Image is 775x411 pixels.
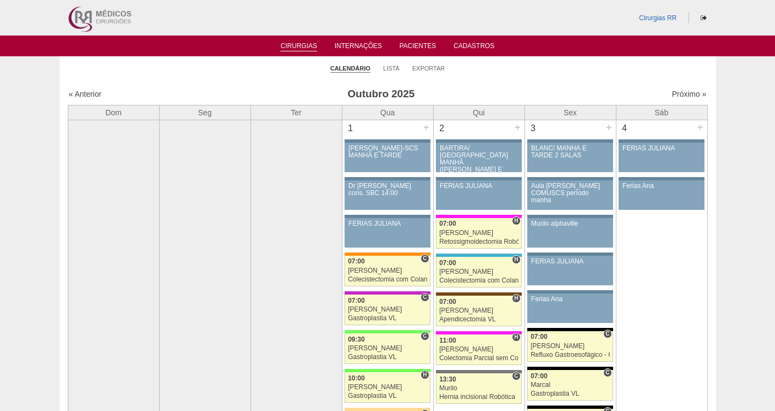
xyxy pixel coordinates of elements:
div: Key: Aviso [619,139,704,143]
span: Consultório [603,330,611,338]
a: FERIAS JULIANA [527,256,613,285]
span: Consultório [421,293,429,302]
th: Dom [68,105,159,120]
a: H 10:00 [PERSON_NAME] Gastroplastia VL [345,372,430,403]
div: Key: Blanc [527,367,613,370]
span: 09:30 [348,336,365,343]
div: FERIAS JULIANA [348,220,427,227]
div: Dr [PERSON_NAME] cons. SBC 14:00 [348,183,427,197]
div: Key: Pro Matre [436,215,521,218]
a: BARTIRA/ [GEOGRAPHIC_DATA] MANHÃ ([PERSON_NAME] E ANA)/ SANTA JOANA -TARDE [436,143,521,172]
div: BLANC/ MANHÃ E TARDE 2 SALAS [531,145,609,159]
div: Ferias Ana [622,183,701,190]
a: C 07:00 [PERSON_NAME] Refluxo Gastroesofágico - Cirurgia VL [527,331,613,362]
div: Key: Neomater [436,254,521,257]
a: Lista [383,64,400,72]
div: Gastroplastia VL [531,390,610,397]
div: [PERSON_NAME] [348,306,427,313]
span: Hospital [512,333,520,342]
a: Exportar [412,64,445,72]
span: 10:00 [348,374,365,382]
span: Hospital [512,216,520,225]
div: Key: Aviso [345,215,430,218]
div: Colecistectomia com Colangiografia VL [439,277,518,284]
a: C 07:00 Marcal Gastroplastia VL [527,370,613,401]
h3: Outubro 2025 [222,86,540,102]
div: Key: Pro Matre [436,331,521,334]
div: Aula [PERSON_NAME] COMUSCS período manha [531,183,609,204]
div: [PERSON_NAME] [348,267,427,274]
div: [PERSON_NAME] [439,230,518,237]
a: H 07:00 [PERSON_NAME] Colecistectomia com Colangiografia VL [436,257,521,287]
div: [PERSON_NAME] [348,345,427,352]
span: Hospital [421,371,429,379]
a: Calendário [330,64,370,73]
div: Hernia incisional Robótica [439,394,518,401]
div: Refluxo Gastroesofágico - Cirurgia VL [531,351,610,359]
div: Key: Brasil [345,369,430,372]
div: [PERSON_NAME] [439,268,518,275]
div: Key: Bartira [345,408,430,411]
div: Colectomia Parcial sem Colostomia VL [439,355,518,362]
a: Cirurgias [281,42,317,51]
div: Murilo alphaville [531,220,609,227]
span: Consultório [421,254,429,263]
a: [PERSON_NAME]-SCS MANHÃ E TARDE [345,143,430,172]
div: Gastroplastia VL [348,354,427,361]
div: 2 [434,120,451,137]
span: 07:00 [439,298,456,306]
a: Pacientes [399,42,436,53]
a: FERIAS JULIANA [345,218,430,248]
a: Internações [335,42,382,53]
div: Retossigmoidectomia Robótica [439,238,518,245]
div: 3 [525,120,542,137]
div: + [422,120,431,134]
span: Consultório [512,372,520,380]
div: Key: Santa Joana [436,292,521,296]
div: Key: Aviso [436,139,521,143]
div: Marcal [531,381,610,389]
a: BLANC/ MANHÃ E TARDE 2 SALAS [527,143,613,172]
th: Qui [433,105,525,120]
div: [PERSON_NAME] [531,343,610,350]
th: Qua [342,105,433,120]
div: Colecistectomia com Colangiografia VL [348,276,427,283]
div: [PERSON_NAME] [348,384,427,391]
div: 1 [342,120,359,137]
a: FERIAS JULIANA [619,143,704,172]
div: Key: Aviso [527,215,613,218]
a: FERIAS JULIANA [436,180,521,210]
div: [PERSON_NAME] [439,307,518,314]
div: FERIAS JULIANA [622,145,701,152]
div: BARTIRA/ [GEOGRAPHIC_DATA] MANHÃ ([PERSON_NAME] E ANA)/ SANTA JOANA -TARDE [440,145,518,188]
a: C 07:00 [PERSON_NAME] Colecistectomia com Colangiografia VL [345,256,430,286]
div: Key: Maria Braido [345,291,430,295]
th: Seg [159,105,250,120]
div: Key: Aviso [527,139,613,143]
a: Murilo alphaville [527,218,613,248]
div: Key: Aviso [345,177,430,180]
div: Key: São Luiz - SCS [345,253,430,256]
div: Key: Aviso [527,177,613,180]
div: Key: Aviso [527,290,613,293]
div: + [696,120,705,134]
div: Gastroplastia VL [348,392,427,400]
a: H 07:00 [PERSON_NAME] Apendicectomia VL [436,296,521,326]
div: Key: Aviso [436,177,521,180]
a: C 07:00 [PERSON_NAME] Gastroplastia VL [345,295,430,325]
div: + [604,120,614,134]
div: Key: Aviso [619,177,704,180]
div: Apendicectomia VL [439,316,518,323]
span: Hospital [512,255,520,264]
span: 07:00 [348,297,365,304]
div: FERIAS JULIANA [440,183,518,190]
div: Key: Santa Catarina [436,370,521,373]
div: Key: Aviso [527,253,613,256]
div: Key: Blanc [527,328,613,331]
span: 07:00 [531,333,547,340]
a: Ferias Ana [619,180,704,210]
div: FERIAS JULIANA [531,258,609,265]
div: Gastroplastia VL [348,315,427,322]
th: Sáb [616,105,707,120]
div: Key: Aviso [345,139,430,143]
